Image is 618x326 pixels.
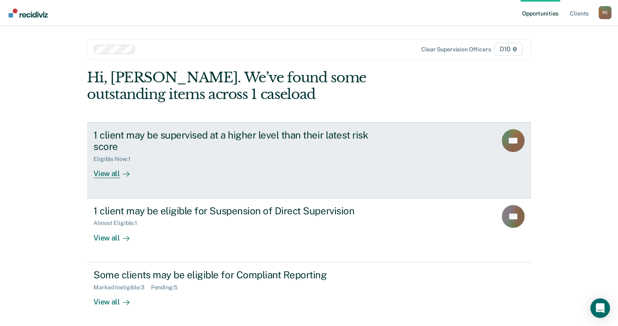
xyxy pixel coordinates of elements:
div: Some clients may be eligible for Compliant Reporting [93,269,380,281]
div: Pending : 5 [151,284,184,291]
div: 1 client may be supervised at a higher level than their latest risk score [93,129,380,153]
a: 1 client may be supervised at a higher level than their latest risk scoreEligible Now:1View all [87,122,531,198]
div: Open Intercom Messenger [590,298,610,318]
div: Eligible Now : 1 [93,156,137,163]
div: Marked Ineligible : 3 [93,284,151,291]
div: View all [93,227,139,242]
div: View all [93,163,139,178]
div: Clear supervision officers [421,46,491,53]
a: 1 client may be eligible for Suspension of Direct SupervisionAlmost Eligible:1View all [87,198,531,262]
div: P C [598,6,611,19]
div: Hi, [PERSON_NAME]. We’ve found some outstanding items across 1 caseload [87,69,442,103]
img: Recidiviz [9,9,48,18]
div: 1 client may be eligible for Suspension of Direct Supervision [93,205,380,217]
div: Almost Eligible : 1 [93,220,144,227]
span: D10 [494,43,522,56]
button: Profile dropdown button [598,6,611,19]
div: View all [93,291,139,306]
